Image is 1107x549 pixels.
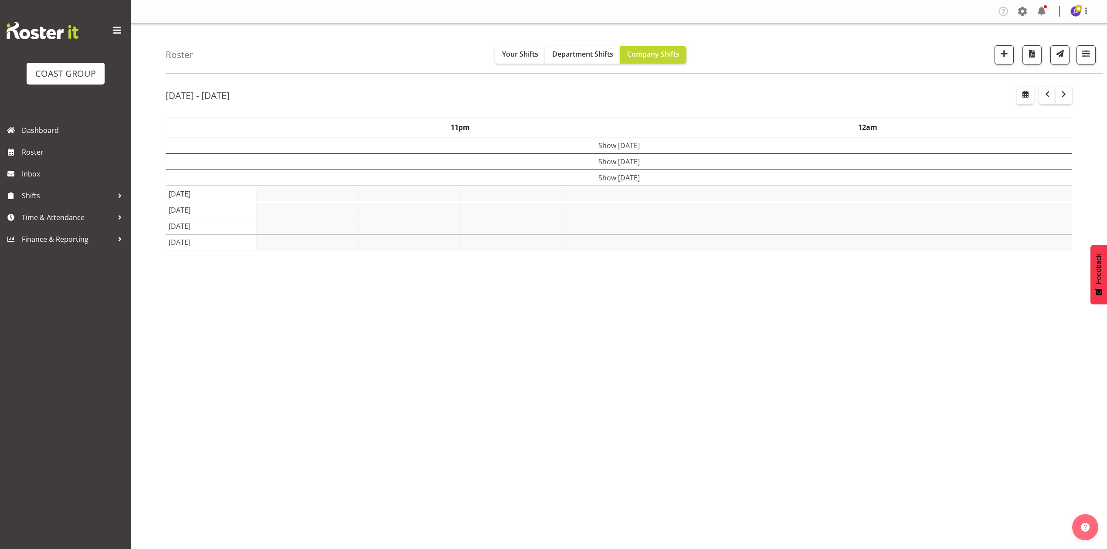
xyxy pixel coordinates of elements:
[552,49,613,59] span: Department Shifts
[1022,45,1042,64] button: Download a PDF of the roster according to the set date range.
[22,124,126,137] span: Dashboard
[166,137,1072,154] td: Show [DATE]
[1070,6,1081,17] img: jeremy-zhu10018.jpg
[22,233,113,246] span: Finance & Reporting
[1017,87,1034,104] button: Select a specific date within the roster.
[995,45,1014,64] button: Add a new shift
[627,49,679,59] span: Company Shifts
[166,153,1072,169] td: Show [DATE]
[495,46,545,64] button: Your Shifts
[502,49,538,59] span: Your Shifts
[1076,45,1096,64] button: Filter Shifts
[22,189,113,202] span: Shifts
[166,234,257,250] td: [DATE]
[620,46,686,64] button: Company Shifts
[256,117,664,137] th: 11pm
[1081,523,1090,532] img: help-xxl-2.png
[166,169,1072,186] td: Show [DATE]
[166,50,194,60] h4: Roster
[166,186,257,202] td: [DATE]
[166,202,257,218] td: [DATE]
[1050,45,1070,64] button: Send a list of all shifts for the selected filtered period to all rostered employees.
[166,218,257,234] td: [DATE]
[545,46,620,64] button: Department Shifts
[7,22,78,39] img: Rosterit website logo
[35,67,96,80] div: COAST GROUP
[1095,254,1103,284] span: Feedback
[166,90,230,101] h2: [DATE] - [DATE]
[22,167,126,180] span: Inbox
[1090,245,1107,304] button: Feedback - Show survey
[22,211,113,224] span: Time & Attendance
[664,117,1072,137] th: 12am
[22,146,126,159] span: Roster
